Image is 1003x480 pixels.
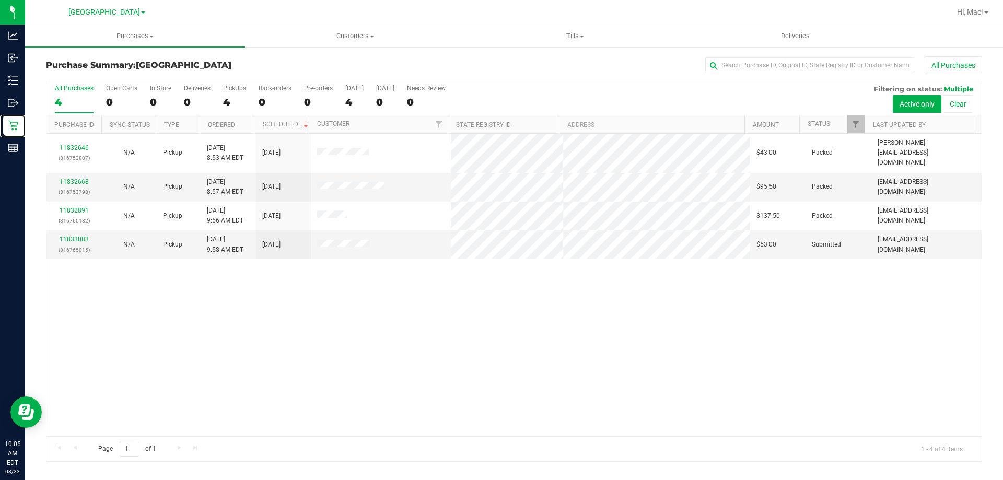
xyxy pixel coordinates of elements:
a: Amount [753,121,779,128]
a: Customer [317,120,349,127]
div: 0 [184,96,211,108]
inline-svg: Retail [8,120,18,131]
inline-svg: Analytics [8,30,18,41]
div: 0 [150,96,171,108]
span: Hi, Mac! [957,8,983,16]
span: Not Applicable [123,183,135,190]
div: 0 [259,96,291,108]
div: 4 [223,96,246,108]
span: [DATE] 8:57 AM EDT [207,177,243,197]
span: [DATE] [262,211,281,221]
button: Active only [893,95,941,113]
span: Not Applicable [123,212,135,219]
span: Packed [812,182,833,192]
div: 0 [304,96,333,108]
div: 4 [345,96,364,108]
a: Customers [245,25,465,47]
span: Pickup [163,211,182,221]
span: Pickup [163,240,182,250]
button: N/A [123,211,135,221]
th: Address [559,115,744,134]
span: [EMAIL_ADDRESS][DOMAIN_NAME] [878,177,975,197]
span: [DATE] [262,240,281,250]
span: Not Applicable [123,241,135,248]
div: Pre-orders [304,85,333,92]
a: 11832891 [60,207,89,214]
span: [PERSON_NAME][EMAIL_ADDRESS][DOMAIN_NAME] [878,138,975,168]
inline-svg: Outbound [8,98,18,108]
div: 0 [106,96,137,108]
span: Filtering on status: [874,85,942,93]
div: Deliveries [184,85,211,92]
button: N/A [123,240,135,250]
a: Purchases [25,25,245,47]
a: Scheduled [263,121,310,128]
p: 10:05 AM EDT [5,439,20,467]
span: [DATE] [262,182,281,192]
div: 0 [407,96,446,108]
a: Last Updated By [873,121,926,128]
a: 11833083 [60,236,89,243]
span: [DATE] 8:53 AM EDT [207,143,243,163]
button: Clear [943,95,973,113]
button: All Purchases [925,56,982,74]
span: Pickup [163,148,182,158]
div: 0 [376,96,394,108]
a: Ordered [208,121,235,128]
iframe: Resource center [10,396,42,428]
div: 4 [55,96,94,108]
span: Purchases [25,31,245,41]
p: (316765015) [53,245,95,255]
div: Needs Review [407,85,446,92]
span: [GEOGRAPHIC_DATA] [68,8,140,17]
div: All Purchases [55,85,94,92]
a: Deliveries [685,25,905,47]
span: Not Applicable [123,149,135,156]
input: 1 [120,441,138,457]
span: $53.00 [756,240,776,250]
span: Packed [812,148,833,158]
button: N/A [123,182,135,192]
span: 1 - 4 of 4 items [913,441,971,456]
span: [DATE] [262,148,281,158]
div: [DATE] [376,85,394,92]
p: (316753807) [53,153,95,163]
p: (316753798) [53,187,95,197]
span: Tills [465,31,684,41]
a: Filter [847,115,865,133]
span: Customers [246,31,464,41]
span: Deliveries [767,31,824,41]
span: $95.50 [756,182,776,192]
a: Filter [430,115,448,133]
a: Type [164,121,179,128]
a: Sync Status [110,121,150,128]
inline-svg: Reports [8,143,18,153]
p: 08/23 [5,467,20,475]
span: [DATE] 9:56 AM EDT [207,206,243,226]
input: Search Purchase ID, Original ID, State Registry ID or Customer Name... [705,57,914,73]
span: [EMAIL_ADDRESS][DOMAIN_NAME] [878,206,975,226]
a: State Registry ID [456,121,511,128]
span: [EMAIL_ADDRESS][DOMAIN_NAME] [878,235,975,254]
a: Tills [465,25,685,47]
span: Multiple [944,85,973,93]
span: $43.00 [756,148,776,158]
div: [DATE] [345,85,364,92]
span: $137.50 [756,211,780,221]
inline-svg: Inbound [8,53,18,63]
p: (316760182) [53,216,95,226]
span: [GEOGRAPHIC_DATA] [136,60,231,70]
a: 11832668 [60,178,89,185]
div: Back-orders [259,85,291,92]
div: PickUps [223,85,246,92]
div: In Store [150,85,171,92]
inline-svg: Inventory [8,75,18,86]
a: Purchase ID [54,121,94,128]
span: Submitted [812,240,841,250]
a: 11832646 [60,144,89,151]
div: Open Carts [106,85,137,92]
a: Status [808,120,830,127]
span: Pickup [163,182,182,192]
h3: Purchase Summary: [46,61,358,70]
span: [DATE] 9:58 AM EDT [207,235,243,254]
